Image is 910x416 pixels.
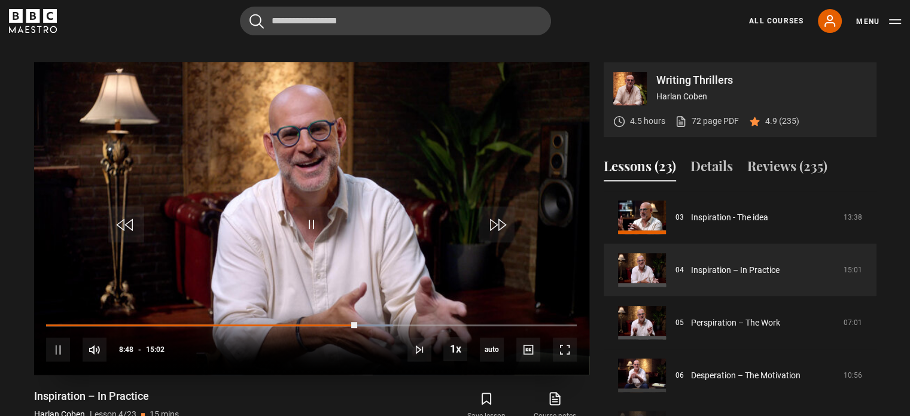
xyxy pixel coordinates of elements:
button: Lessons (23) [604,156,676,181]
p: Harlan Coben [656,90,867,103]
button: Submit the search query [249,14,264,29]
button: Captions [516,338,540,362]
div: Progress Bar [46,324,576,327]
p: 4.5 hours [630,115,665,127]
span: - [138,345,141,354]
span: 8:48 [119,339,133,360]
p: Writing Thrillers [656,75,867,86]
span: 15:02 [146,339,165,360]
button: Mute [83,338,106,362]
a: Desperation – The Motivation [691,369,801,382]
div: Current quality: 720p [480,338,504,362]
button: Next Lesson [407,338,431,362]
a: 72 page PDF [675,115,739,127]
button: Fullscreen [553,338,577,362]
video-js: Video Player [34,62,589,375]
a: Inspiration - The idea [691,211,768,224]
button: Details [690,156,733,181]
a: Inspiration – In Practice [691,264,780,277]
svg: BBC Maestro [9,9,57,33]
h1: Inspiration – In Practice [34,389,179,403]
button: Toggle navigation [856,16,901,28]
span: auto [480,338,504,362]
a: Perspiration – The Work [691,317,780,329]
button: Pause [46,338,70,362]
a: All Courses [749,16,804,26]
p: 4.9 (235) [765,115,799,127]
input: Search [240,7,551,35]
button: Playback Rate [443,337,467,361]
button: Reviews (235) [747,156,827,181]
